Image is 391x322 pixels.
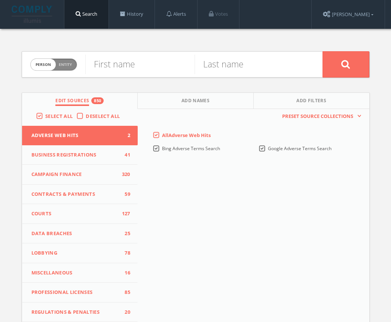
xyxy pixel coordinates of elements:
span: Edit Sources [55,97,89,106]
span: 2 [119,132,130,139]
button: Miscellaneous16 [22,263,138,283]
button: Add Names [138,93,254,109]
span: Courts [31,210,119,218]
button: Professional Licenses85 [22,283,138,303]
span: Contracts & Payments [31,191,119,198]
span: 59 [119,191,130,198]
span: Bing Adverse Terms Search [162,145,220,152]
span: Entity [59,62,72,67]
span: 127 [119,210,130,218]
span: Add Names [181,97,210,106]
span: 16 [119,269,130,277]
button: Business Registrations41 [22,145,138,165]
button: Data Breaches25 [22,224,138,244]
span: Preset Source Collections [278,113,357,120]
button: Courts127 [22,204,138,224]
span: Regulations & Penalties [31,309,119,316]
span: Business Registrations [31,151,119,159]
span: All Adverse Web Hits [162,132,211,139]
span: Miscellaneous [31,269,119,277]
button: Campaign Finance320 [22,165,138,185]
span: Select All [45,113,73,119]
button: Adverse Web Hits2 [22,126,138,145]
span: Lobbying [31,249,119,257]
span: 78 [119,249,130,257]
span: Professional Licenses [31,289,119,296]
img: illumis [12,6,54,23]
div: 850 [91,97,104,104]
span: Google Adverse Terms Search [268,145,332,152]
span: Deselect All [86,113,120,119]
span: Adverse Web Hits [31,132,119,139]
button: Add Filters [254,93,369,109]
span: 85 [119,289,130,296]
span: 20 [119,309,130,316]
span: Data Breaches [31,230,119,237]
span: 320 [119,171,130,178]
button: Edit Sources850 [22,93,138,109]
span: 41 [119,151,130,159]
button: Lobbying78 [22,243,138,263]
span: Add Filters [296,97,326,106]
button: Contracts & Payments59 [22,185,138,204]
button: Preset Source Collections [278,113,361,120]
span: Campaign Finance [31,171,119,178]
span: 25 [119,230,130,237]
span: person [31,59,56,70]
